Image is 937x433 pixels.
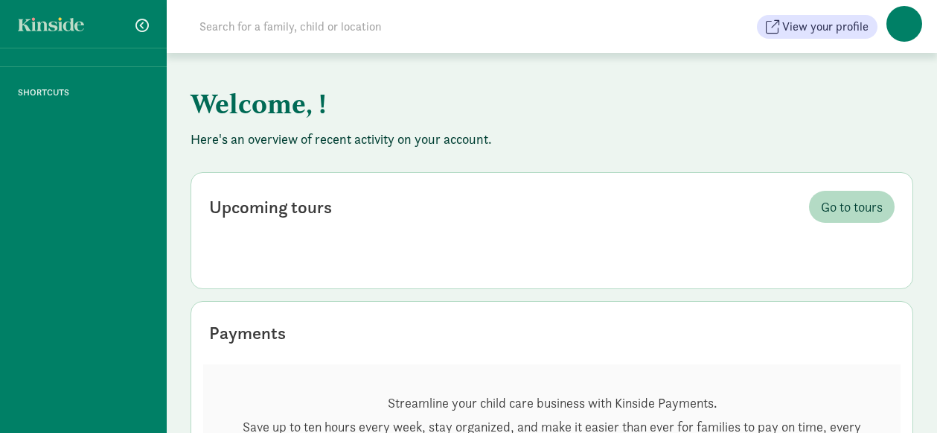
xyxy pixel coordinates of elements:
span: View your profile [782,18,869,36]
span: Go to tours [821,197,883,217]
button: View your profile [757,15,877,39]
h1: Welcome, ! [191,77,913,130]
p: Streamline your child care business with Kinside Payments. [233,394,871,412]
p: Here's an overview of recent activity on your account. [191,130,913,148]
input: Search for a family, child or location [191,12,608,42]
div: Upcoming tours [209,194,332,221]
a: Go to tours [809,191,895,223]
div: Payments [209,320,286,347]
